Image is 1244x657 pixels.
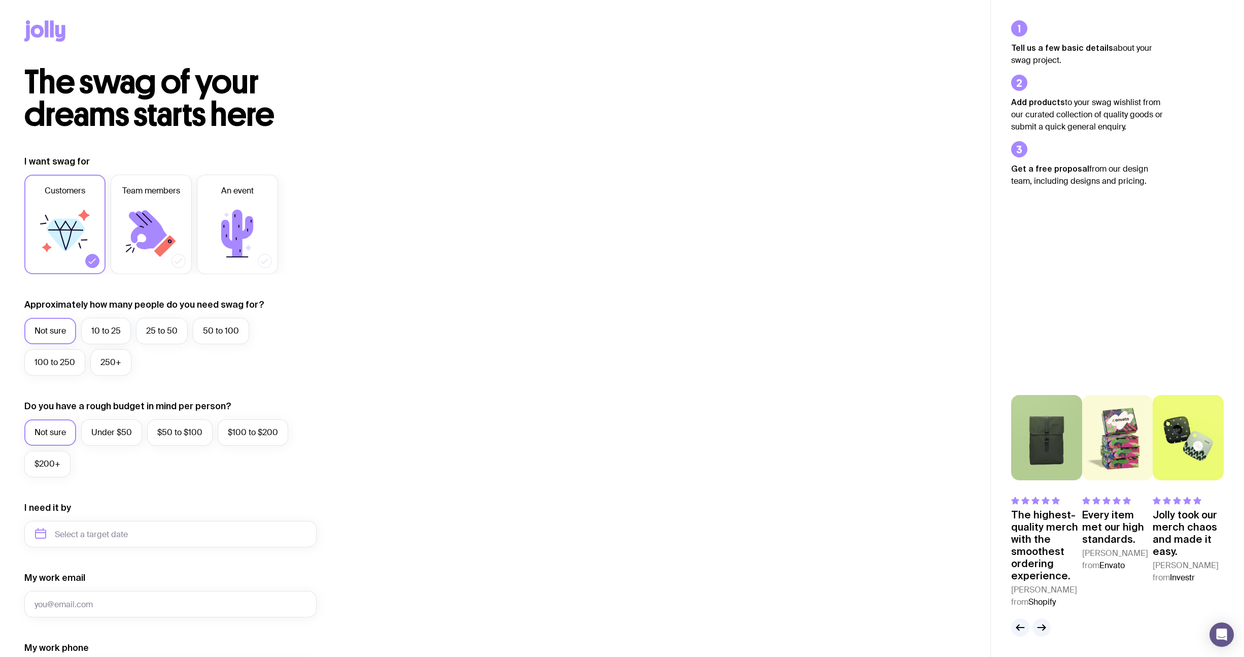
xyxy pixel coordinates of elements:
span: Envato [1099,560,1125,571]
label: 100 to 250 [24,349,85,376]
label: 250+ [90,349,131,376]
cite: [PERSON_NAME] from [1082,547,1153,572]
strong: Tell us a few basic details [1011,43,1113,52]
span: The swag of your dreams starts here [24,62,274,135]
label: Not sure [24,419,76,446]
cite: [PERSON_NAME] from [1153,560,1224,584]
label: I need it by [24,502,71,514]
div: Open Intercom Messenger [1210,622,1234,647]
input: Select a target date [24,521,317,547]
cite: [PERSON_NAME] from [1011,584,1082,608]
strong: Add products [1011,97,1065,107]
p: to your swag wishlist from our curated collection of quality goods or submit a quick general enqu... [1011,96,1163,133]
label: I want swag for [24,155,90,168]
label: $100 to $200 [218,419,288,446]
span: Shopify [1028,597,1056,607]
span: Investr [1170,572,1195,583]
label: My work email [24,572,85,584]
label: Under $50 [81,419,142,446]
label: $200+ [24,451,71,477]
p: Every item met our high standards. [1082,509,1153,545]
p: The highest-quality merch with the smoothest ordering experience. [1011,509,1082,582]
span: Team members [122,185,180,197]
span: An event [221,185,254,197]
label: $50 to $100 [147,419,213,446]
label: Do you have a rough budget in mind per person? [24,400,231,412]
label: My work phone [24,642,89,654]
label: Not sure [24,318,76,344]
p: Jolly took our merch chaos and made it easy. [1153,509,1224,557]
label: 50 to 100 [193,318,249,344]
p: from our design team, including designs and pricing. [1011,162,1163,187]
input: you@email.com [24,591,317,617]
label: 10 to 25 [81,318,131,344]
label: 25 to 50 [136,318,188,344]
label: Approximately how many people do you need swag for? [24,299,264,311]
strong: Get a free proposal [1011,164,1089,173]
p: about your swag project. [1011,42,1163,67]
span: Customers [45,185,85,197]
